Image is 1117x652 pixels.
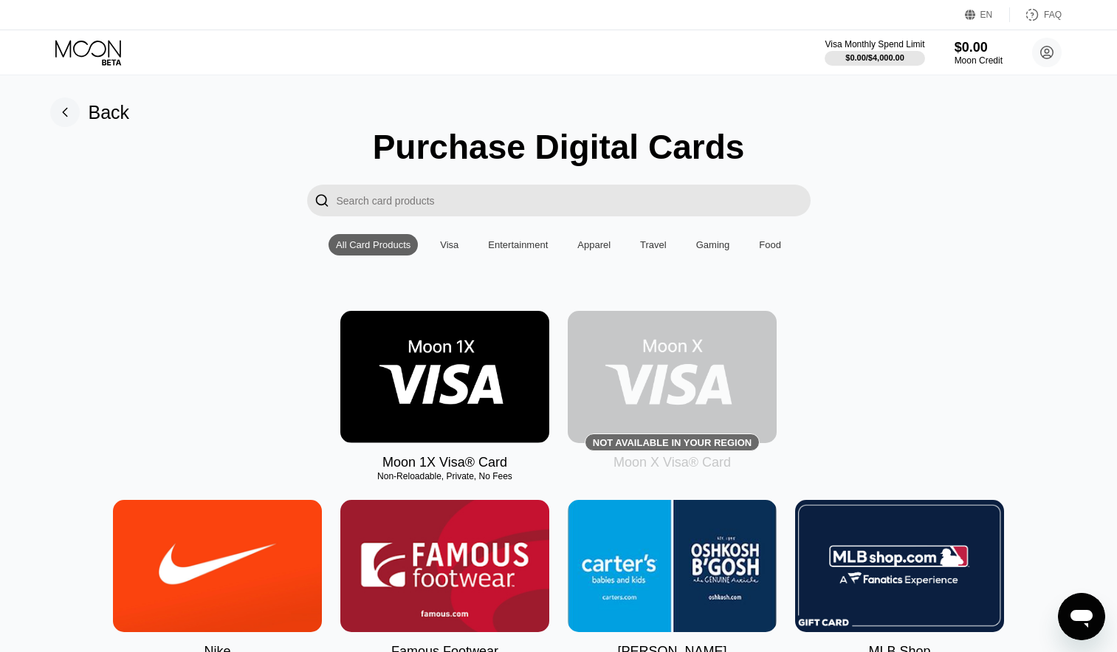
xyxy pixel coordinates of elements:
[633,234,674,255] div: Travel
[955,40,1003,55] div: $0.00
[488,239,548,250] div: Entertainment
[577,239,611,250] div: Apparel
[759,239,781,250] div: Food
[1058,593,1105,640] iframe: Button to launch messaging window
[965,7,1010,22] div: EN
[825,39,924,49] div: Visa Monthly Spend Limit
[568,311,777,443] div: Not available in your region
[955,55,1003,66] div: Moon Credit
[1010,7,1062,22] div: FAQ
[955,40,1003,66] div: $0.00Moon Credit
[1044,10,1062,20] div: FAQ
[89,102,130,123] div: Back
[433,234,466,255] div: Visa
[689,234,738,255] div: Gaming
[593,437,752,448] div: Not available in your region
[980,10,993,20] div: EN
[50,97,130,127] div: Back
[336,239,410,250] div: All Card Products
[440,239,458,250] div: Visa
[337,185,811,216] input: Search card products
[825,39,924,66] div: Visa Monthly Spend Limit$0.00/$4,000.00
[315,192,329,209] div: 
[340,471,549,481] div: Non-Reloadable, Private, No Fees
[640,239,667,250] div: Travel
[614,455,731,470] div: Moon X Visa® Card
[481,234,555,255] div: Entertainment
[382,455,507,470] div: Moon 1X Visa® Card
[696,239,730,250] div: Gaming
[752,234,788,255] div: Food
[845,53,904,62] div: $0.00 / $4,000.00
[373,127,745,167] div: Purchase Digital Cards
[570,234,618,255] div: Apparel
[307,185,337,216] div: 
[329,234,418,255] div: All Card Products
